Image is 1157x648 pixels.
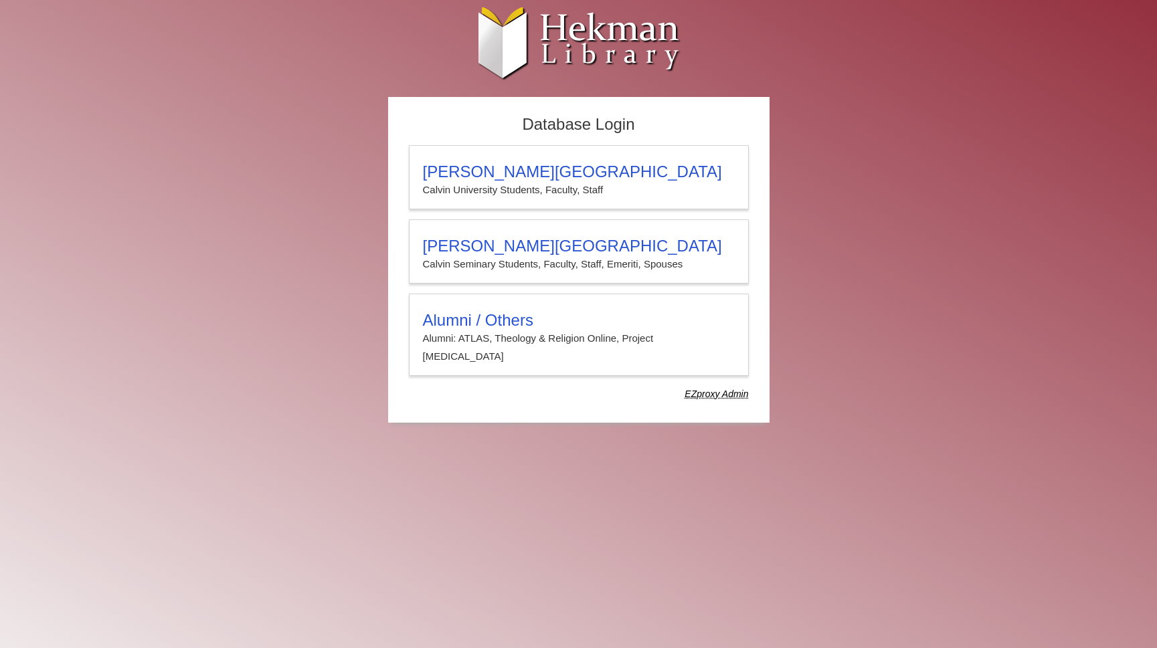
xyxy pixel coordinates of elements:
p: Calvin University Students, Faculty, Staff [423,181,735,199]
h3: [PERSON_NAME][GEOGRAPHIC_DATA] [423,237,735,255]
p: Calvin Seminary Students, Faculty, Staff, Emeriti, Spouses [423,255,735,273]
h2: Database Login [402,111,755,138]
h3: Alumni / Others [423,311,735,330]
a: [PERSON_NAME][GEOGRAPHIC_DATA]Calvin Seminary Students, Faculty, Staff, Emeriti, Spouses [409,219,749,284]
h3: [PERSON_NAME][GEOGRAPHIC_DATA] [423,163,735,181]
a: [PERSON_NAME][GEOGRAPHIC_DATA]Calvin University Students, Faculty, Staff [409,145,749,209]
dfn: Use Alumni login [685,389,748,399]
summary: Alumni / OthersAlumni: ATLAS, Theology & Religion Online, Project [MEDICAL_DATA] [423,311,735,365]
p: Alumni: ATLAS, Theology & Religion Online, Project [MEDICAL_DATA] [423,330,735,365]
